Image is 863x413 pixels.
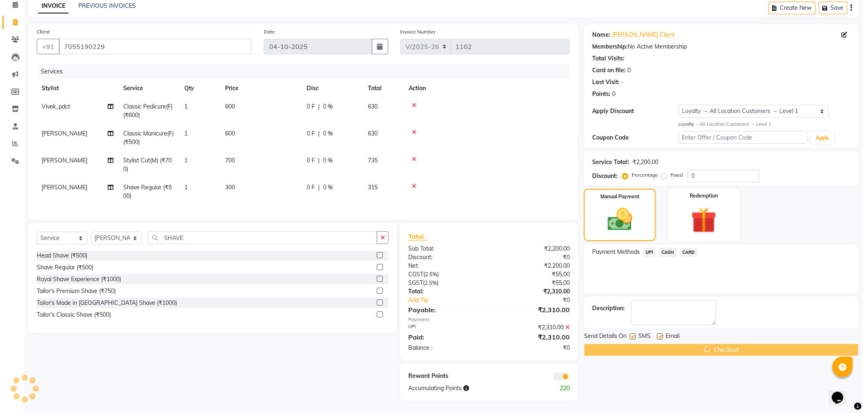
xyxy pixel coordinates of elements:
[402,244,489,253] div: Sub Total:
[37,39,60,54] button: +91
[307,129,315,138] span: 0 F
[402,253,489,262] div: Discount:
[184,184,188,191] span: 1
[402,332,489,342] div: Paid:
[592,31,611,39] div: Name:
[592,107,678,115] div: Apply Discount
[643,248,656,257] span: UPI
[612,90,615,98] div: 0
[600,193,640,200] label: Manual Payment
[592,42,628,51] div: Membership:
[679,131,808,144] input: Enter Offer / Coupon Code
[184,130,188,137] span: 1
[592,78,620,87] div: Last Visit:
[402,323,489,332] div: UPI
[592,304,625,313] div: Description:
[402,305,489,315] div: Payable:
[533,384,576,393] div: 220
[179,79,220,98] th: Qty
[489,344,576,352] div: ₹0
[592,248,640,256] span: Payment Methods
[621,78,624,87] div: -
[670,171,683,179] label: Fixed
[318,102,320,111] span: |
[680,248,697,257] span: CARD
[402,372,489,381] div: Reward Points
[627,66,631,75] div: 0
[489,253,576,262] div: ₹0
[425,271,437,278] span: 2.5%
[592,54,624,63] div: Total Visits:
[592,42,851,51] div: No Active Membership
[489,332,576,342] div: ₹2,310.00
[489,244,576,253] div: ₹2,200.00
[600,205,640,234] img: _cash.svg
[425,280,437,286] span: 2.5%
[37,311,111,319] div: Tailor's Classic Shave (₹500)
[323,183,333,192] span: 0 %
[225,157,235,164] span: 700
[302,79,363,98] th: Disc
[679,121,851,128] div: All Location Customers → Level 1
[318,129,320,138] span: |
[402,279,489,287] div: ( )
[123,130,174,146] span: Classic Manicure(F) (₹500)
[679,121,700,127] strong: Loyalty →
[584,332,626,342] span: Send Details On
[323,129,333,138] span: 0 %
[638,332,651,342] span: SMS
[78,2,136,9] a: PREVIOUS INVOICES
[318,183,320,192] span: |
[489,279,576,287] div: ₹55.00
[401,28,436,36] label: Invoice Number
[307,156,315,165] span: 0 F
[123,184,172,200] span: Shave Regular (₹500)
[489,323,576,332] div: ₹2,310.00
[220,79,302,98] th: Price
[37,263,93,272] div: Shave Regular (₹500)
[42,130,87,137] span: [PERSON_NAME]
[323,156,333,165] span: 0 %
[592,133,678,142] div: Coupon Code
[402,287,489,296] div: Total:
[225,130,235,137] span: 600
[38,64,576,79] div: Services
[363,79,404,98] th: Total
[225,103,235,110] span: 600
[592,158,629,167] div: Service Total:
[489,262,576,270] div: ₹2,200.00
[42,184,87,191] span: [PERSON_NAME]
[118,79,179,98] th: Service
[148,231,377,244] input: Search or Scan
[612,31,675,39] a: [PERSON_NAME] Client
[659,248,677,257] span: CASH
[184,103,188,110] span: 1
[811,132,834,144] button: Apply
[829,380,855,405] iframe: chat widget
[489,270,576,279] div: ₹55.00
[368,157,378,164] span: 735
[37,287,116,295] div: Tailor's Premium Shave (₹750)
[408,271,423,278] span: CGST
[402,262,489,270] div: Net:
[690,192,718,200] label: Redemption
[402,296,504,304] a: Add Tip
[402,270,489,279] div: ( )
[368,184,378,191] span: 315
[123,103,173,119] span: Classic Pedicure(F) (₹600)
[37,275,121,284] div: Royal Shave Experience (₹1000)
[368,130,378,137] span: 630
[592,172,617,180] div: Discount:
[318,156,320,165] span: |
[264,28,275,36] label: Date
[123,157,172,173] span: Stylist Cut(M) (₹700)
[37,79,118,98] th: Stylist
[42,157,87,164] span: [PERSON_NAME]
[489,287,576,296] div: ₹2,310.00
[408,232,427,241] span: Total
[408,279,423,286] span: SGST
[37,251,87,260] div: Head Shave (₹500)
[37,28,50,36] label: Client
[489,305,576,315] div: ₹2,310.00
[819,2,848,14] button: Save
